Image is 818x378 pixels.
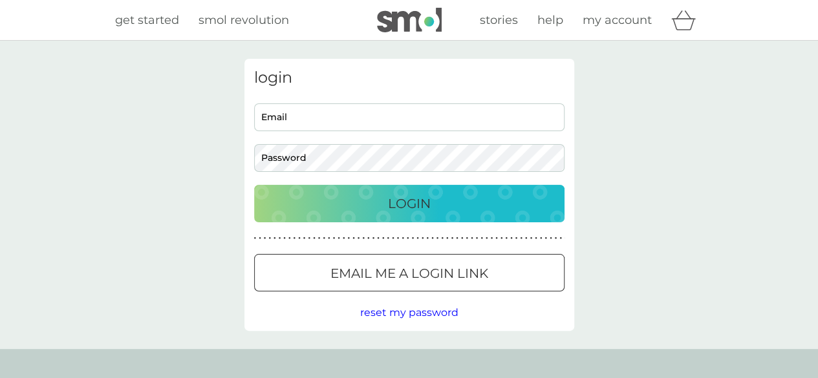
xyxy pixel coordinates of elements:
[550,235,552,242] p: ●
[583,11,652,30] a: my account
[480,11,518,30] a: stories
[397,235,400,242] p: ●
[288,235,291,242] p: ●
[480,13,518,27] span: stories
[303,235,306,242] p: ●
[426,235,429,242] p: ●
[268,235,271,242] p: ●
[367,235,370,242] p: ●
[115,11,179,30] a: get started
[330,263,488,284] p: Email me a login link
[254,254,565,291] button: Email me a login link
[343,235,345,242] p: ●
[377,235,380,242] p: ●
[486,235,488,242] p: ●
[583,13,652,27] span: my account
[318,235,321,242] p: ●
[500,235,503,242] p: ●
[671,7,704,33] div: basket
[495,235,498,242] p: ●
[377,8,442,32] img: smol
[471,235,473,242] p: ●
[308,235,310,242] p: ●
[510,235,513,242] p: ●
[476,235,479,242] p: ●
[254,235,257,242] p: ●
[199,11,289,30] a: smol revolution
[360,306,458,319] span: reset my password
[436,235,439,242] p: ●
[392,235,394,242] p: ●
[294,235,296,242] p: ●
[313,235,316,242] p: ●
[274,235,276,242] p: ●
[505,235,508,242] p: ●
[530,235,533,242] p: ●
[461,235,464,242] p: ●
[446,235,449,242] p: ●
[298,235,301,242] p: ●
[555,235,557,242] p: ●
[466,235,468,242] p: ●
[338,235,340,242] p: ●
[323,235,325,242] p: ●
[407,235,409,242] p: ●
[115,13,179,27] span: get started
[520,235,522,242] p: ●
[537,13,563,27] span: help
[535,235,537,242] p: ●
[358,235,360,242] p: ●
[540,235,543,242] p: ●
[259,235,261,242] p: ●
[387,235,389,242] p: ●
[254,68,565,87] h3: login
[362,235,365,242] p: ●
[402,235,404,242] p: ●
[491,235,493,242] p: ●
[254,185,565,222] button: Login
[441,235,444,242] p: ●
[544,235,547,242] p: ●
[422,235,424,242] p: ●
[388,193,431,214] p: Login
[360,304,458,321] button: reset my password
[264,235,266,242] p: ●
[431,235,434,242] p: ●
[333,235,336,242] p: ●
[456,235,458,242] p: ●
[416,235,419,242] p: ●
[537,11,563,30] a: help
[412,235,414,242] p: ●
[279,235,281,242] p: ●
[328,235,330,242] p: ●
[515,235,518,242] p: ●
[382,235,385,242] p: ●
[372,235,375,242] p: ●
[199,13,289,27] span: smol revolution
[283,235,286,242] p: ●
[347,235,350,242] p: ●
[352,235,355,242] p: ●
[525,235,528,242] p: ●
[559,235,562,242] p: ●
[480,235,483,242] p: ●
[451,235,454,242] p: ●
